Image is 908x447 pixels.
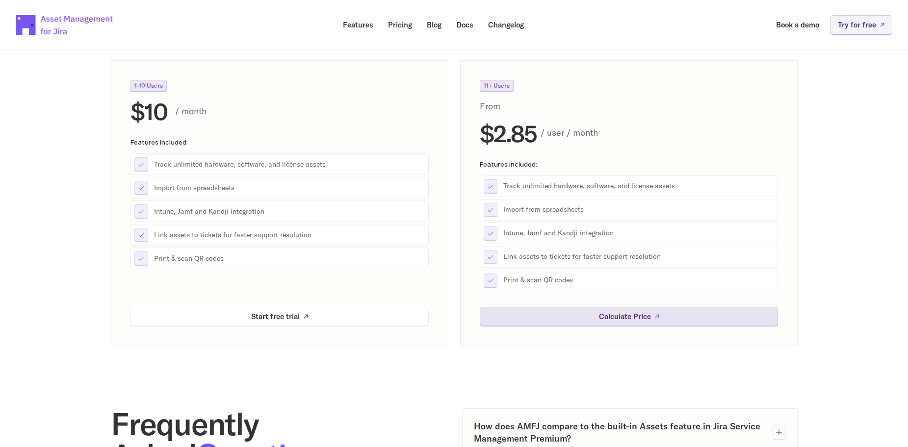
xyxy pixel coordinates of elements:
p: Docs [456,21,473,28]
p: / user / month [541,126,778,140]
p: 1-10 Users [134,83,163,89]
h2: $2.85 [480,121,537,145]
p: Changelog [488,21,524,28]
p: Calculate Price [598,313,650,320]
p: Track unlimited hardware, software, and license assets [154,159,425,169]
p: Print & scan QR codes [154,253,425,263]
p: Pricing [388,21,412,28]
a: Try for free [830,15,892,34]
h3: How does AMFJ compare to the built-in Assets feature in Jira Service Management Premium? [474,420,764,445]
p: Intune, Jamf and Kandji integration [154,206,425,216]
a: Pricing [381,15,419,34]
p: Features included: [480,160,778,167]
p: Track unlimited hardware, software, and license assets [503,181,774,191]
a: Features [336,15,380,34]
p: Link assets to tickets for faster support resolution [503,252,774,262]
p: Import from spreadsheets [503,205,774,215]
p: Link assets to tickets for faster support resolution [154,230,425,240]
a: Calculate Price [480,307,778,326]
a: Blog [420,15,448,34]
p: Blog [427,21,441,28]
a: Book a demo [769,15,826,34]
p: 11+ Users [484,83,510,89]
h2: $10 [130,99,167,123]
a: Changelog [481,15,531,34]
p: Start free trial [251,313,300,320]
p: / month [175,104,429,118]
p: Print & scan QR codes [503,275,774,285]
p: Try for free [838,21,876,28]
p: From [480,99,524,114]
a: Start free trial [130,307,429,326]
p: Features included: [130,139,429,146]
p: Intune, Jamf and Kandji integration [503,228,774,238]
p: Import from spreadsheets [154,183,425,193]
p: Book a demo [776,21,819,28]
a: Docs [449,15,480,34]
p: Features [343,21,373,28]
